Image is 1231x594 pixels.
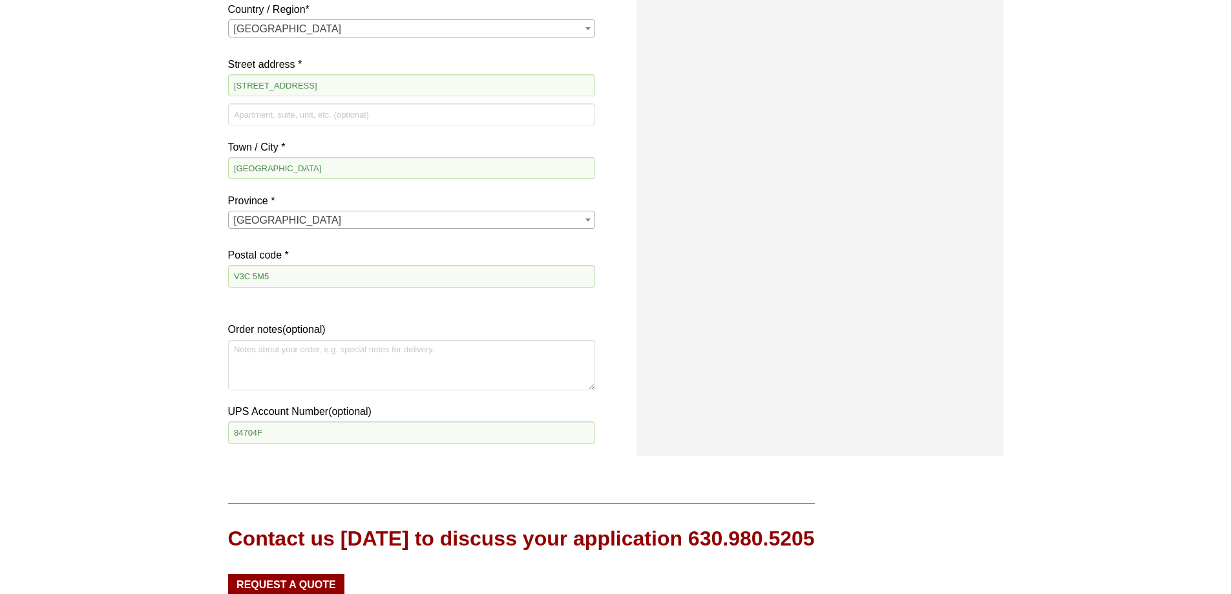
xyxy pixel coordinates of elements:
span: Request a Quote [237,580,336,590]
span: (optional) [328,406,372,417]
label: Country / Region [228,1,595,18]
span: State [228,211,595,229]
label: Province [228,192,595,209]
label: Street address [228,56,595,73]
label: Town / City [228,138,595,156]
div: Contact us [DATE] to discuss your application 630.980.5205 [228,524,815,553]
span: Canada [229,20,594,38]
span: (optional) [282,324,326,335]
span: Country / Region [228,19,595,37]
label: Order notes [228,321,595,338]
label: UPS Account Number [228,403,595,420]
span: British Columbia [229,211,594,229]
label: Postal code [228,246,595,264]
input: Apartment, suite, unit, etc. (optional) [228,103,595,125]
input: House number and street name [228,74,595,96]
